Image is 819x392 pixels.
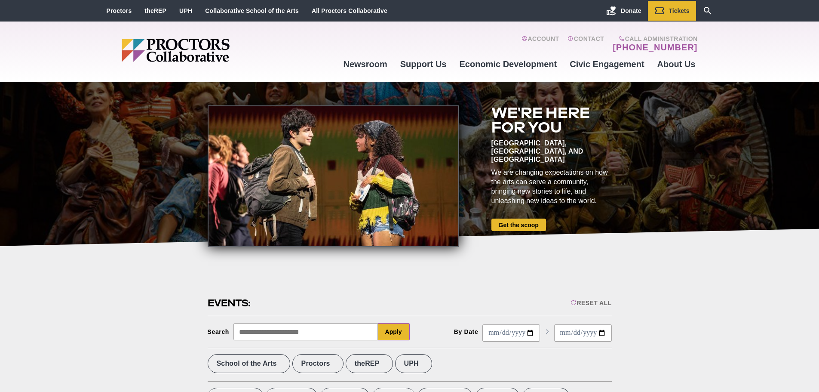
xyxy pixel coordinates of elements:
a: [PHONE_NUMBER] [613,42,697,52]
div: We are changing expectations on how the arts can serve a community, bringing new stories to life,... [491,168,612,206]
h2: We're here for you [491,105,612,135]
a: Contact [567,35,604,52]
label: School of the Arts [208,354,290,373]
label: Proctors [292,354,344,373]
label: UPH [395,354,432,373]
a: Support Us [394,52,453,76]
a: Account [521,35,559,52]
a: All Proctors Collaborative [312,7,387,14]
div: Search [208,328,230,335]
a: Get the scoop [491,219,546,231]
img: Proctors logo [122,39,296,62]
span: Tickets [669,7,690,14]
a: Economic Development [453,52,564,76]
div: Reset All [571,299,611,306]
a: Proctors [107,7,132,14]
a: Search [696,1,719,21]
div: By Date [454,328,479,335]
a: theREP [144,7,166,14]
span: Donate [621,7,641,14]
a: About Us [651,52,702,76]
a: Tickets [648,1,696,21]
span: Call Administration [610,35,697,42]
a: Newsroom [337,52,393,76]
h2: Events: [208,296,252,310]
button: Apply [378,323,410,340]
div: [GEOGRAPHIC_DATA], [GEOGRAPHIC_DATA], and [GEOGRAPHIC_DATA] [491,139,612,164]
label: theREP [346,354,393,373]
a: Donate [600,1,647,21]
a: Collaborative School of the Arts [205,7,299,14]
a: UPH [179,7,192,14]
a: Civic Engagement [563,52,650,76]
